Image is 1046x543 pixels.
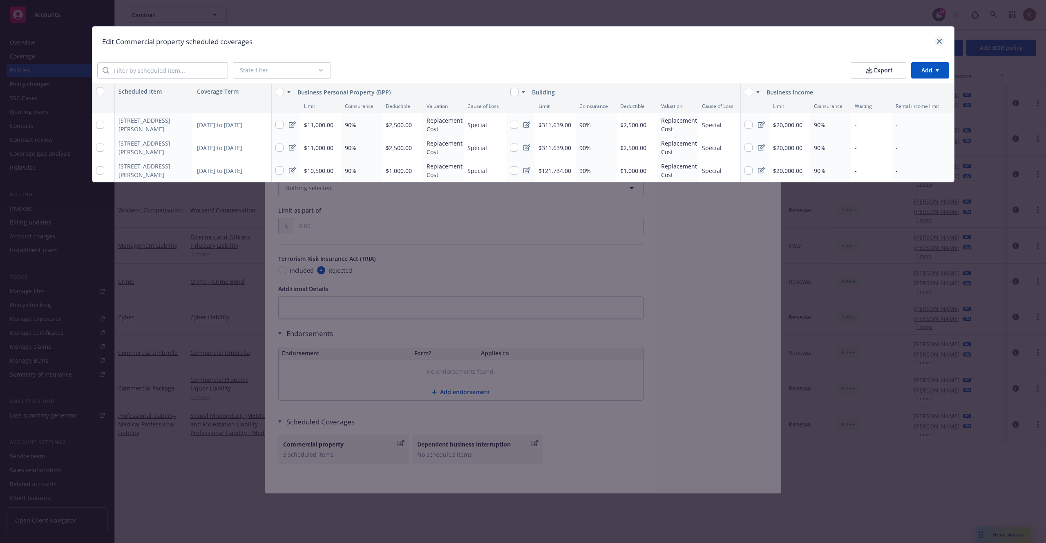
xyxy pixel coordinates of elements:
[851,99,892,113] div: Waiting
[532,88,722,96] div: Building
[896,166,898,175] span: -
[814,144,825,152] span: 90%
[380,99,383,113] button: Resize column
[698,99,741,113] div: Cause of Loss
[467,144,487,152] span: Special
[702,121,722,129] span: Special
[240,66,317,74] div: State filter
[427,162,464,179] span: Replacement Cost
[814,121,825,129] span: 90%
[855,121,857,129] span: -
[505,99,507,113] button: Resize column
[304,121,333,129] span: $11,000.00
[345,144,356,152] span: 90%
[739,99,742,113] button: Resize column
[896,144,898,152] span: -
[773,144,802,152] span: $20,000.00
[193,113,272,136] div: [DATE] to [DATE]
[276,88,284,96] input: Select all
[814,166,825,175] span: 90%
[744,121,753,129] input: Select
[855,167,857,175] span: -
[921,66,932,74] span: Add
[275,166,284,175] input: Select
[934,36,944,46] a: close
[810,99,851,113] div: Coinsurance
[617,99,657,113] div: Deductible
[576,99,617,113] div: Coinsurance
[745,88,753,96] input: Select all
[952,99,955,113] button: Resize column
[341,99,382,113] div: Coinsurance
[849,99,852,113] button: Resize column
[96,87,104,95] input: Select all
[539,144,571,152] span: $311,639.00
[911,62,949,79] button: Add
[193,84,272,99] div: Coverage Term
[118,116,180,133] div: 78 Paula Court, Oroville,, CA, 95965, USA
[118,162,180,179] div: 78 Paula Ct, Oroville, CA, 95965, USA
[427,117,464,133] span: Replacement Cost
[702,144,722,152] span: Special
[192,99,194,113] button: Resize column
[657,99,698,113] div: Valuation
[304,144,333,152] span: $11,000.00
[115,84,193,99] div: Scheduled Item
[773,121,802,129] span: $20,000.00
[275,144,284,152] input: Select
[769,99,810,113] div: Limit
[892,99,954,113] div: Rental income limit
[539,121,571,129] span: $311,639.00
[579,121,591,129] span: 90%
[661,117,699,133] span: Replacement Cost
[103,67,109,74] svg: Search
[896,121,898,129] span: -
[382,99,423,113] div: Deductible
[620,167,646,175] span: $1,000.00
[118,139,180,156] div: 78 Paula Ct, Oroville, CA, 95965, USA
[661,162,699,179] span: Replacement Cost
[102,36,253,47] h1: Edit Commercial property scheduled coverages
[661,139,699,156] span: Replacement Cost
[579,144,591,152] span: 90%
[427,139,464,156] span: Replacement Cost
[579,166,591,175] span: 90%
[96,166,104,175] input: Select
[539,167,571,175] span: $121,734.00
[386,144,412,152] span: $2,500.00
[697,99,699,113] button: Resize column
[386,121,412,129] span: $2,500.00
[773,167,802,175] span: $20,000.00
[193,159,272,182] div: [DATE] to [DATE]
[275,121,284,129] input: Select
[193,136,272,159] div: [DATE] to [DATE]
[744,144,753,152] input: Select
[890,99,893,113] button: Resize column
[423,99,464,113] div: Valuation
[702,167,722,175] span: Special
[340,99,342,113] button: Resize column
[464,99,506,113] div: Cause of Loss
[620,144,646,152] span: $2,500.00
[510,166,518,175] input: Select
[270,99,273,113] button: Resize column
[744,166,753,175] input: Select
[304,167,333,175] span: $10,500.00
[421,99,424,113] button: Resize column
[574,99,577,113] button: Resize column
[467,167,487,175] span: Special
[462,99,465,113] button: Resize column
[851,62,906,79] button: Export
[386,167,412,175] span: $1,000.00
[809,99,811,113] button: Resize column
[467,121,487,129] span: Special
[620,121,646,129] span: $2,500.00
[767,88,935,96] div: Business income
[96,144,104,152] input: Select
[109,63,228,78] input: Filter by scheduled item...
[96,121,104,129] input: Select
[510,121,518,129] input: Select
[855,144,857,152] span: -
[656,99,658,113] button: Resize column
[535,99,576,113] div: Limit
